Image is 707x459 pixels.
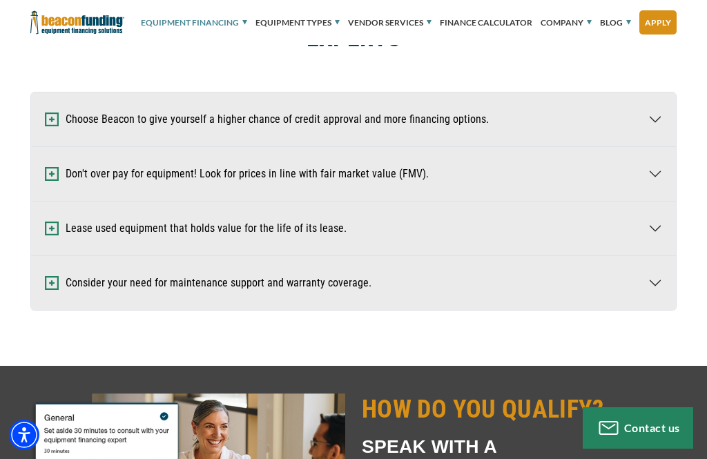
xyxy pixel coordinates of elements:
[31,256,676,310] button: Consider your need for maintenance support and warranty coverage.
[362,393,677,425] h2: HOW DO YOU QUALIFY?
[348,2,432,43] a: Vendor Services
[45,167,59,181] img: Expand and Collapse Icon
[31,147,676,201] button: Don't over pay for equipment! Look for prices in line with fair market value (FMV).
[31,92,676,146] button: Choose Beacon to give yourself a higher chance of credit approval and more financing options.
[9,420,39,450] div: Accessibility Menu
[45,222,59,235] img: Expand and Collapse Icon
[45,276,59,290] img: Expand and Collapse Icon
[440,2,532,43] a: Finance Calculator
[45,113,59,126] img: Expand and Collapse Icon
[639,10,677,35] a: Apply
[583,407,693,449] button: Contact us
[255,2,340,43] a: Equipment Types
[141,2,247,43] a: Equipment Financing
[600,2,631,43] a: Blog
[541,2,592,43] a: Company
[624,421,680,434] span: Contact us
[31,202,676,255] button: Lease used equipment that holds value for the life of its lease.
